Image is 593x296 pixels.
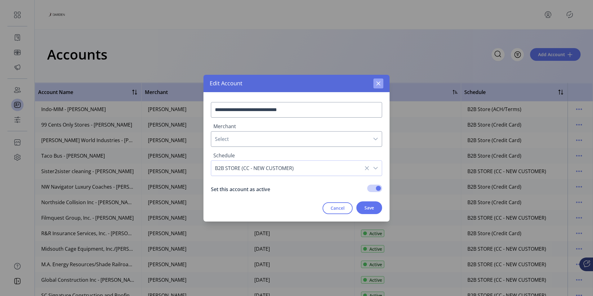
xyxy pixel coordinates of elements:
[364,204,374,211] span: Save
[369,161,382,176] div: dropdown trigger
[369,132,382,146] div: dropdown trigger
[211,123,382,130] label: Merchant
[331,205,345,211] span: Cancel
[211,152,382,159] label: Schedule
[210,79,242,87] span: Edit Account
[356,201,382,214] button: Save
[323,202,353,214] button: Cancel
[211,186,270,193] div: Set this account as active
[211,161,369,176] span: B2B STORE (CC - NEW CUSTOMER)
[211,132,369,146] span: Select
